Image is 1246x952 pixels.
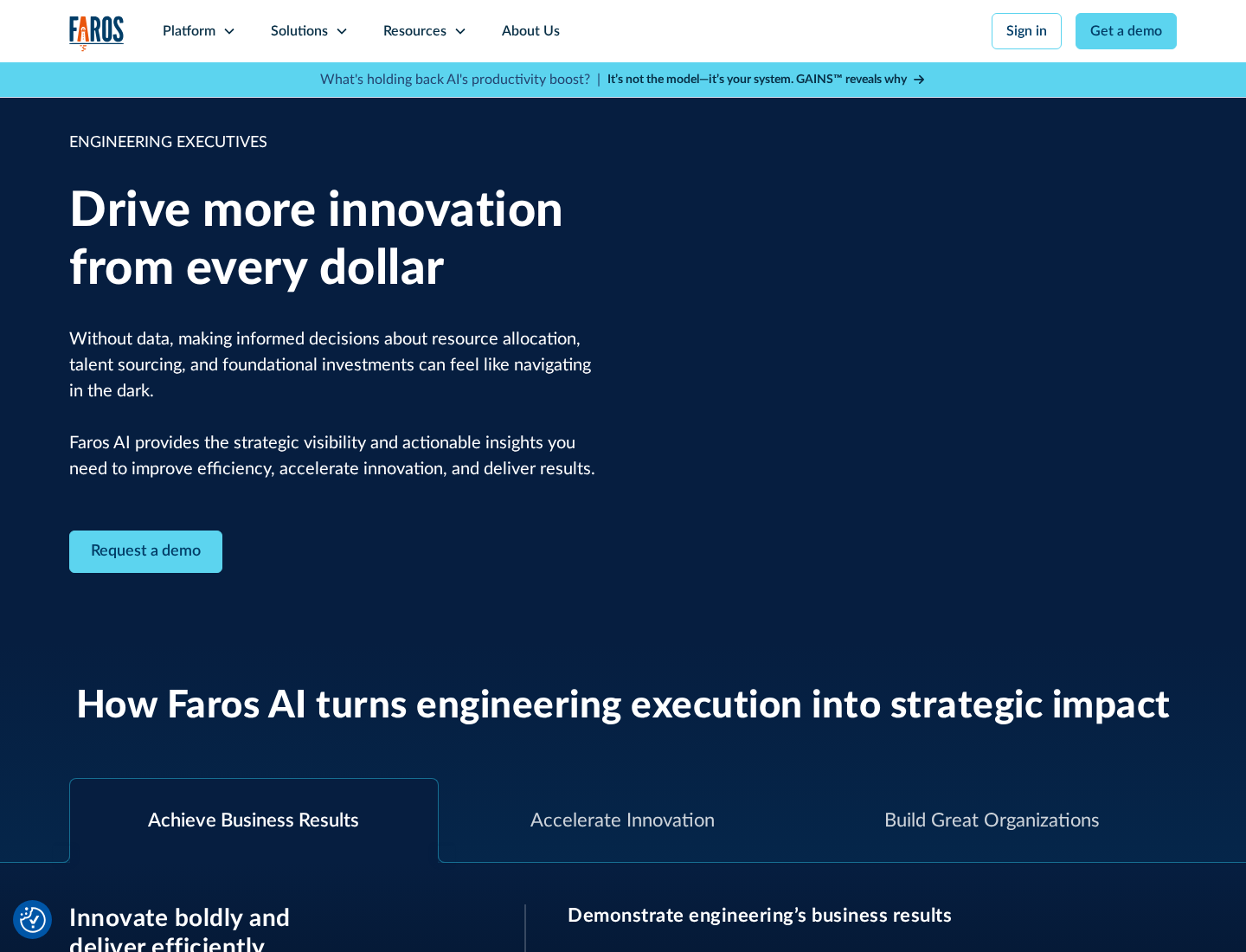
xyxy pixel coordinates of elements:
[530,807,715,835] div: Accelerate Innovation
[69,531,222,573] a: Contact Modal
[20,907,46,933] img: Revisit consent button
[383,21,446,42] div: Resources
[992,13,1062,49] a: Sign in
[271,21,328,42] div: Solutions
[884,807,1100,835] div: Build Great Organizations
[1076,13,1177,49] a: Get a demo
[69,326,597,482] p: Without data, making informed decisions about resource allocation, talent sourcing, and foundatio...
[163,21,215,42] div: Platform
[69,16,125,51] a: home
[69,183,597,299] h1: Drive more innovation from every dollar
[69,132,597,155] div: ENGINEERING EXECUTIVES
[568,904,1177,927] h3: Demonstrate engineering’s business results
[320,69,601,90] p: What's holding back AI's productivity boost? |
[20,907,46,933] button: Cookie Settings
[607,71,926,89] a: It’s not the model—it’s your system. GAINS™ reveals why
[607,74,907,86] strong: It’s not the model—it’s your system. GAINS™ reveals why
[148,807,359,835] div: Achieve Business Results
[69,16,125,51] img: Logo of the analytics and reporting company Faros.
[76,684,1171,730] h2: How Faros AI turns engineering execution into strategic impact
